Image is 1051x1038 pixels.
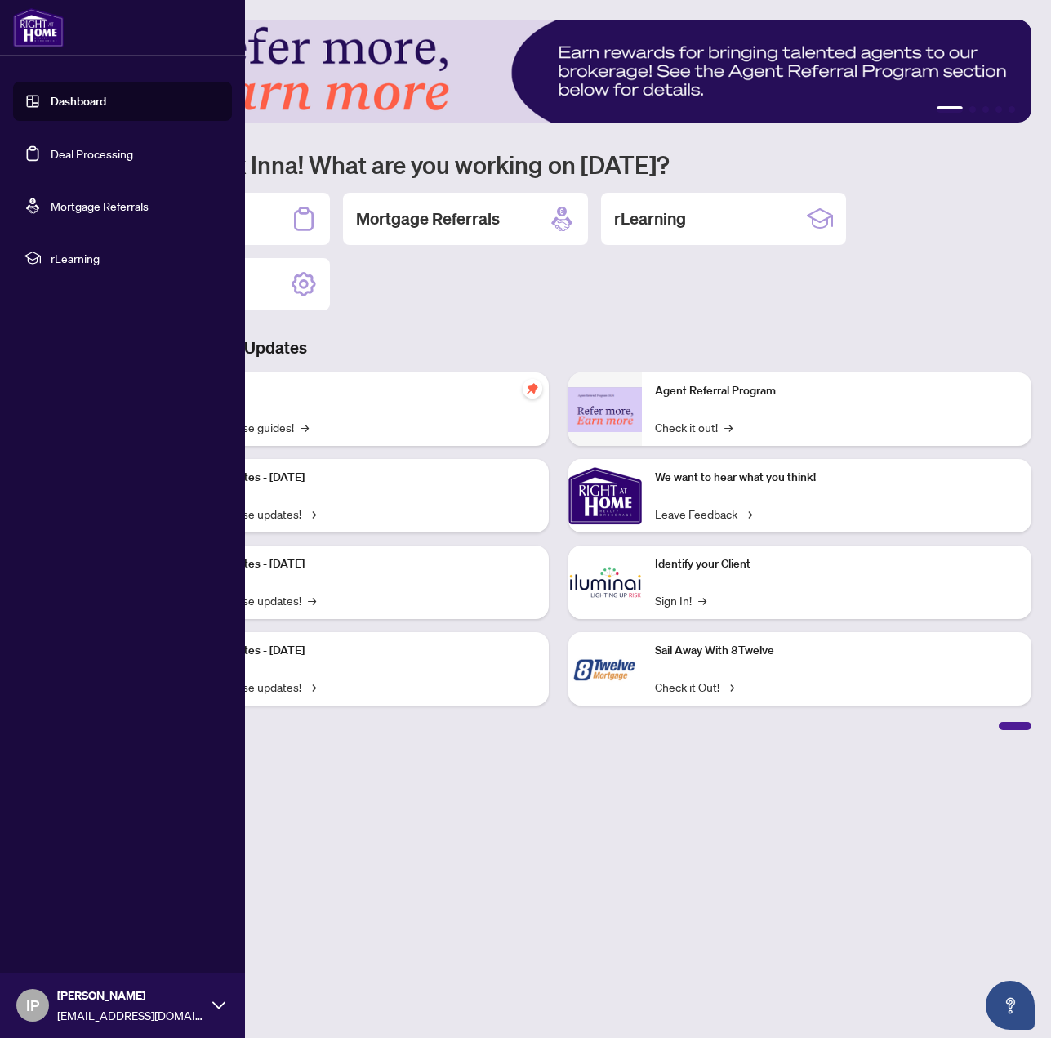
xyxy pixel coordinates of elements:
[655,555,1019,573] p: Identify your Client
[986,981,1035,1030] button: Open asap
[655,678,734,696] a: Check it Out!→
[57,1006,204,1024] span: [EMAIL_ADDRESS][DOMAIN_NAME]
[655,418,733,436] a: Check it out!→
[13,8,64,47] img: logo
[655,642,1019,660] p: Sail Away With 8Twelve
[308,678,316,696] span: →
[655,382,1019,400] p: Agent Referral Program
[57,987,204,1005] span: [PERSON_NAME]
[568,546,642,619] img: Identify your Client
[356,207,500,230] h2: Mortgage Referrals
[568,632,642,706] img: Sail Away With 8Twelve
[726,678,734,696] span: →
[614,207,686,230] h2: rLearning
[85,149,1031,180] h1: Welcome back Inna! What are you working on [DATE]?
[301,418,309,436] span: →
[308,505,316,523] span: →
[969,106,976,113] button: 2
[26,994,39,1017] span: IP
[744,505,752,523] span: →
[937,106,963,113] button: 1
[171,382,536,400] p: Self-Help
[51,146,133,161] a: Deal Processing
[85,336,1031,359] h3: Brokerage & Industry Updates
[51,198,149,213] a: Mortgage Referrals
[568,387,642,432] img: Agent Referral Program
[171,555,536,573] p: Platform Updates - [DATE]
[308,591,316,609] span: →
[655,469,1019,487] p: We want to hear what you think!
[523,379,542,399] span: pushpin
[85,20,1031,123] img: Slide 0
[995,106,1002,113] button: 4
[51,249,220,267] span: rLearning
[724,418,733,436] span: →
[568,459,642,532] img: We want to hear what you think!
[1009,106,1015,113] button: 5
[51,94,106,109] a: Dashboard
[171,642,536,660] p: Platform Updates - [DATE]
[655,505,752,523] a: Leave Feedback→
[655,591,706,609] a: Sign In!→
[982,106,989,113] button: 3
[171,469,536,487] p: Platform Updates - [DATE]
[698,591,706,609] span: →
